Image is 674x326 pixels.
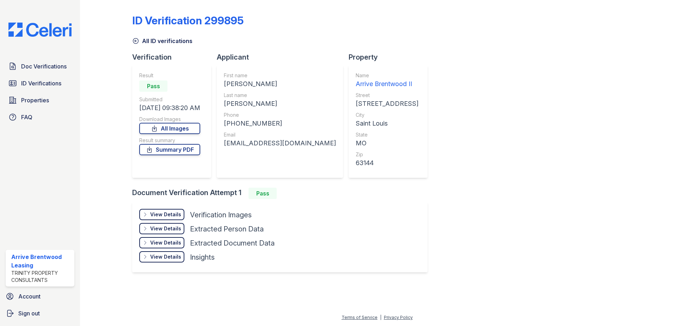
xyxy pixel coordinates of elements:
[18,292,41,301] span: Account
[356,99,418,109] div: [STREET_ADDRESS]
[249,188,277,199] div: Pass
[150,211,181,218] div: View Details
[356,72,418,89] a: Name Arrive Brentwood II
[139,144,200,155] a: Summary PDF
[380,315,381,320] div: |
[6,110,74,124] a: FAQ
[190,238,275,248] div: Extracted Document Data
[190,224,264,234] div: Extracted Person Data
[224,138,336,148] div: [EMAIL_ADDRESS][DOMAIN_NAME]
[132,14,244,27] div: ID Verification 299895
[356,119,418,128] div: Saint Louis
[224,99,336,109] div: [PERSON_NAME]
[356,92,418,99] div: Street
[132,52,217,62] div: Verification
[224,79,336,89] div: [PERSON_NAME]
[150,225,181,232] div: View Details
[139,96,200,103] div: Submitted
[224,119,336,128] div: [PHONE_NUMBER]
[356,158,418,168] div: 63144
[356,79,418,89] div: Arrive Brentwood II
[21,96,49,104] span: Properties
[224,131,336,138] div: Email
[342,315,378,320] a: Terms of Service
[224,111,336,119] div: Phone
[150,239,181,246] div: View Details
[150,253,181,260] div: View Details
[6,76,74,90] a: ID Verifications
[6,59,74,73] a: Doc Verifications
[139,123,200,134] a: All Images
[224,72,336,79] div: First name
[356,131,418,138] div: State
[356,111,418,119] div: City
[3,289,77,303] a: Account
[11,270,72,284] div: Trinity Property Consultants
[190,252,215,262] div: Insights
[139,103,200,113] div: [DATE] 09:38:20 AM
[356,72,418,79] div: Name
[356,151,418,158] div: Zip
[132,188,433,199] div: Document Verification Attempt 1
[3,306,77,320] a: Sign out
[224,92,336,99] div: Last name
[11,253,72,270] div: Arrive Brentwood Leasing
[3,23,77,37] img: CE_Logo_Blue-a8612792a0a2168367f1c8372b55b34899dd931a85d93a1a3d3e32e68fde9ad4.png
[384,315,413,320] a: Privacy Policy
[139,116,200,123] div: Download Images
[356,138,418,148] div: MO
[190,210,252,220] div: Verification Images
[21,113,32,121] span: FAQ
[139,137,200,144] div: Result summary
[21,62,67,71] span: Doc Verifications
[21,79,61,87] span: ID Verifications
[132,37,192,45] a: All ID verifications
[139,80,167,92] div: Pass
[18,309,40,318] span: Sign out
[6,93,74,107] a: Properties
[217,52,349,62] div: Applicant
[349,52,433,62] div: Property
[139,72,200,79] div: Result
